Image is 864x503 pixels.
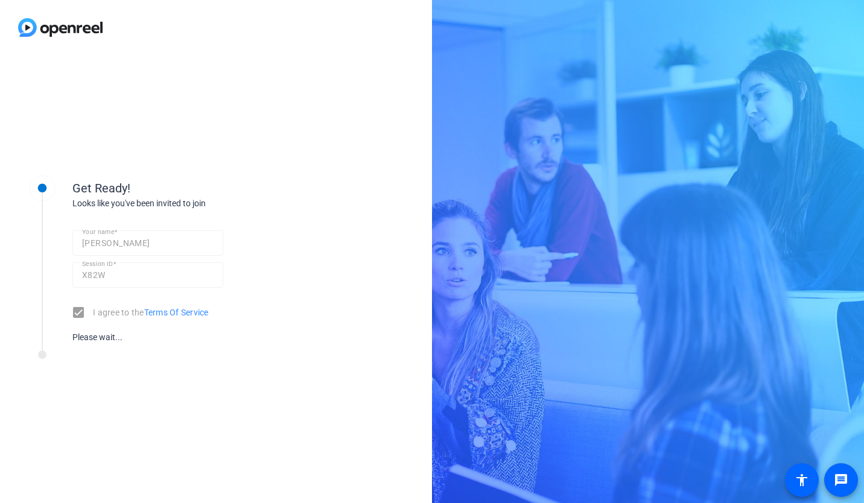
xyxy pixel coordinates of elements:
[72,197,314,210] div: Looks like you've been invited to join
[72,331,223,344] div: Please wait...
[82,260,113,267] mat-label: Session ID
[82,228,114,235] mat-label: Your name
[72,179,314,197] div: Get Ready!
[795,473,809,487] mat-icon: accessibility
[834,473,848,487] mat-icon: message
